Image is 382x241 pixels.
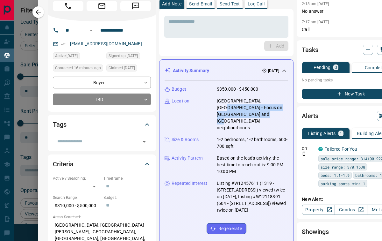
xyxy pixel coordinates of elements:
p: 1 [340,131,342,136]
span: beds: 1.1-1.9 [321,172,350,178]
p: Size & Rooms [172,136,199,143]
h2: Tags [53,119,66,130]
span: Contacted 16 minutes ago [55,65,101,71]
p: Actively Searching: [53,176,100,181]
span: Active [DATE] [55,53,78,59]
p: 7:17 am [DATE] [302,20,329,24]
p: Listing Alerts [308,131,336,136]
p: 1-2 bedrooms, 1-2 bathrooms, 500-700 sqft [217,136,288,150]
p: Search Range: [53,195,100,200]
svg: Email Verified [61,42,66,46]
div: Criteria [53,156,151,172]
p: [GEOGRAPHIC_DATA], [GEOGRAPHIC_DATA] - Focus on [GEOGRAPHIC_DATA] and [GEOGRAPHIC_DATA] neighbour... [217,98,288,131]
h2: Criteria [53,159,74,169]
div: Activity Summary[DATE] [165,65,288,77]
a: Condos [335,205,367,215]
p: Budget: [103,195,151,200]
p: Add Note [162,2,181,6]
span: Message [120,1,151,11]
div: Mon Sep 26 2022 [106,52,151,61]
p: 0 [335,65,337,70]
div: Mon Oct 13 2025 [106,64,151,73]
p: Areas Searched: [53,214,151,220]
span: parking spots min: 1 [321,180,365,187]
p: Location [172,98,189,104]
h2: Tasks [302,45,318,55]
p: $310,000 - $500,000 [53,200,100,211]
span: size range: 370,1538 [321,164,365,170]
h2: Alerts [302,111,318,121]
a: [EMAIL_ADDRESS][DOMAIN_NAME] [70,41,142,46]
a: Property [302,205,335,215]
p: Pending [314,65,331,70]
p: Budget [172,86,186,93]
p: Log Call [248,2,265,6]
div: TBD [53,94,151,105]
p: Off [302,146,315,152]
p: 2:18 pm [DATE] [302,2,329,6]
p: Activity Pattern [172,155,203,162]
svg: Push Notification Only [302,152,306,156]
div: Tue Oct 14 2025 [53,64,103,73]
h2: Showings [302,227,329,237]
span: Signed up [DATE] [109,53,138,59]
button: Open [140,137,149,146]
p: Repeated Interest [172,180,207,187]
p: Send Text [220,2,240,6]
p: [DATE] [268,68,279,74]
div: Tags [53,117,151,132]
p: Based on the lead's activity, the best time to reach out is: 9:00 PM - 10:00 PM [217,155,288,175]
p: Activity Summary [173,67,209,74]
div: Sun Oct 12 2025 [53,52,103,61]
p: Timeframe: [103,176,151,181]
p: $350,000 - $450,000 [217,86,258,93]
span: Email [87,1,117,11]
div: condos.ca [318,147,323,151]
button: Open [87,26,95,34]
span: Claimed [DATE] [109,65,135,71]
p: Listing #W12457611 (1319 - [STREET_ADDRESS]) viewed twice on [DATE], Listing #W12118391 (604 - [S... [217,180,288,214]
span: bathrooms: 1 [355,172,382,178]
div: Buyer [53,77,151,88]
span: Call [53,1,83,11]
button: Regenerate [207,223,246,234]
a: Tailored For You [325,147,357,152]
p: Send Email [189,2,212,6]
